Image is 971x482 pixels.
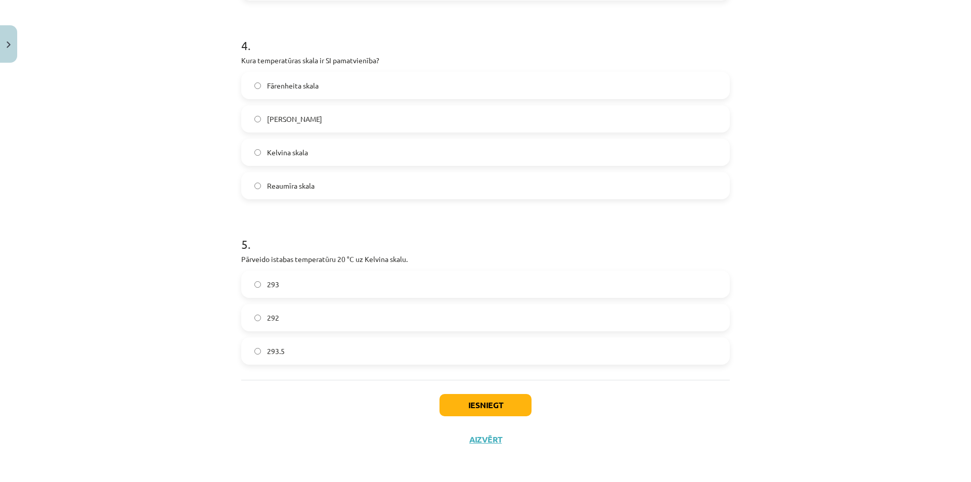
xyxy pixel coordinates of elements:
span: Fārenheita skala [267,80,319,91]
button: Iesniegt [439,394,532,416]
h1: 4 . [241,21,730,52]
span: 292 [267,313,279,323]
input: [PERSON_NAME] [254,116,261,122]
input: Kelvina skala [254,149,261,156]
p: Pārveido istabas temperatūru 20 °C uz Kelvina skalu. [241,254,730,265]
span: 293.5 [267,346,285,357]
img: icon-close-lesson-0947bae3869378f0d4975bcd49f059093ad1ed9edebbc8119c70593378902aed.svg [7,41,11,48]
span: Kelvina skala [267,147,308,158]
p: Kura temperatūras skala ir SI pamatvienība? [241,55,730,66]
input: 293 [254,281,261,288]
h1: 5 . [241,220,730,251]
input: Fārenheita skala [254,82,261,89]
span: Reaumīra skala [267,181,315,191]
input: 293.5 [254,348,261,355]
input: 292 [254,315,261,321]
span: 293 [267,279,279,290]
input: Reaumīra skala [254,183,261,189]
button: Aizvērt [466,434,505,445]
span: [PERSON_NAME] [267,114,322,124]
